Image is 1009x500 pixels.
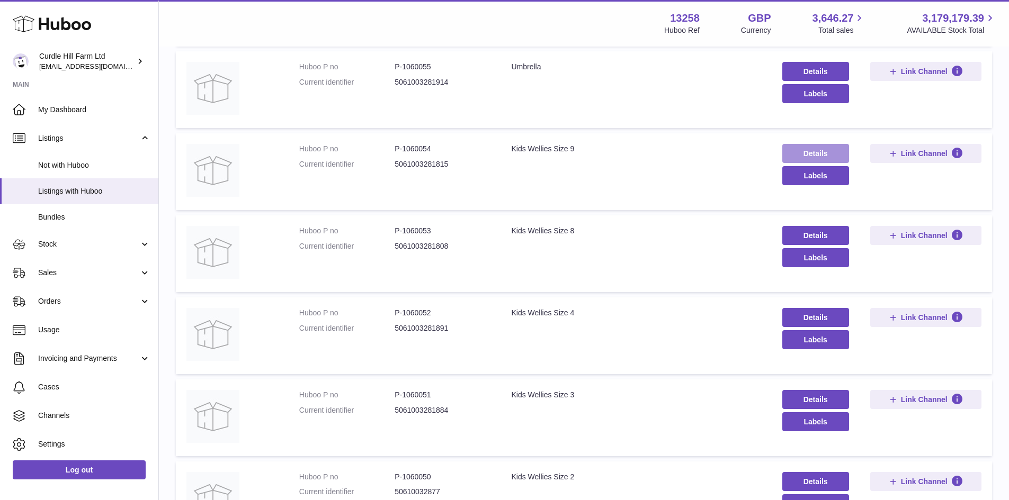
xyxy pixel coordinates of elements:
[741,25,771,35] div: Currency
[299,472,395,482] dt: Huboo P no
[395,226,490,236] dd: P-1060053
[818,25,865,35] span: Total sales
[186,62,239,115] img: Umbrella
[38,439,150,449] span: Settings
[186,226,239,279] img: Kids Wellies Size 8
[901,67,948,76] span: Link Channel
[39,51,135,71] div: Curdle Hill Farm Ltd
[38,105,150,115] span: My Dashboard
[38,239,139,249] span: Stock
[299,487,395,497] dt: Current identifier
[38,160,150,170] span: Not with Huboo
[299,241,395,251] dt: Current identifier
[299,77,395,87] dt: Current identifier
[395,323,490,333] dd: 5061003281891
[870,144,981,163] button: Link Channel
[511,472,761,482] div: Kids Wellies Size 2
[299,159,395,169] dt: Current identifier
[812,11,854,25] span: 3,646.27
[511,308,761,318] div: Kids Wellies Size 4
[748,11,771,25] strong: GBP
[870,390,981,409] button: Link Channel
[782,248,849,267] button: Labels
[782,412,849,431] button: Labels
[38,325,150,335] span: Usage
[782,84,849,103] button: Labels
[38,212,150,222] span: Bundles
[395,472,490,482] dd: P-1060050
[38,353,139,363] span: Invoicing and Payments
[670,11,700,25] strong: 13258
[186,390,239,443] img: Kids Wellies Size 3
[186,308,239,361] img: Kids Wellies Size 4
[782,472,849,491] a: Details
[922,11,984,25] span: 3,179,179.39
[511,226,761,236] div: Kids Wellies Size 8
[38,382,150,392] span: Cases
[395,308,490,318] dd: P-1060052
[511,144,761,154] div: Kids Wellies Size 9
[870,472,981,491] button: Link Channel
[13,53,29,69] img: internalAdmin-13258@internal.huboo.com
[395,405,490,415] dd: 5061003281884
[38,411,150,421] span: Channels
[395,144,490,154] dd: P-1060054
[812,11,866,35] a: 3,646.27 Total sales
[395,487,490,497] dd: 50610032877
[38,268,139,278] span: Sales
[782,62,849,81] a: Details
[664,25,700,35] div: Huboo Ref
[901,231,948,240] span: Link Channel
[782,166,849,185] button: Labels
[299,226,395,236] dt: Huboo P no
[395,77,490,87] dd: 5061003281914
[782,144,849,163] a: Details
[901,149,948,158] span: Link Channel
[38,133,139,143] span: Listings
[870,226,981,245] button: Link Channel
[299,144,395,154] dt: Huboo P no
[299,323,395,333] dt: Current identifier
[395,390,490,400] dd: P-1060051
[13,460,146,479] a: Log out
[907,25,996,35] span: AVAILABLE Stock Total
[395,241,490,251] dd: 5061003281808
[299,308,395,318] dt: Huboo P no
[782,330,849,349] button: Labels
[299,62,395,72] dt: Huboo P no
[395,159,490,169] dd: 5061003281815
[511,390,761,400] div: Kids Wellies Size 3
[870,308,981,327] button: Link Channel
[901,313,948,322] span: Link Channel
[38,296,139,306] span: Orders
[782,308,849,327] a: Details
[395,62,490,72] dd: P-1060055
[907,11,996,35] a: 3,179,179.39 AVAILABLE Stock Total
[782,226,849,245] a: Details
[299,390,395,400] dt: Huboo P no
[39,62,156,70] span: [EMAIL_ADDRESS][DOMAIN_NAME]
[186,144,239,197] img: Kids Wellies Size 9
[870,62,981,81] button: Link Channel
[901,395,948,404] span: Link Channel
[299,405,395,415] dt: Current identifier
[511,62,761,72] div: Umbrella
[901,477,948,486] span: Link Channel
[782,390,849,409] a: Details
[38,186,150,196] span: Listings with Huboo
